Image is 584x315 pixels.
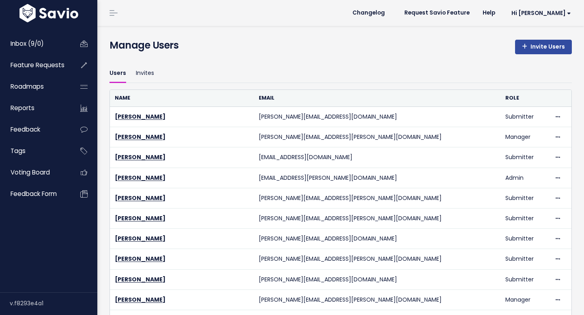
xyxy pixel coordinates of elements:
span: Hi [PERSON_NAME] [511,10,571,16]
td: Submitter [500,269,549,289]
div: v.f8293e4a1 [10,293,97,314]
span: Feedback [11,125,40,134]
td: [EMAIL_ADDRESS][DOMAIN_NAME] [254,147,500,168]
span: Voting Board [11,168,50,177]
td: [PERSON_NAME][EMAIL_ADDRESS][PERSON_NAME][DOMAIN_NAME] [254,208,500,228]
td: Submitter [500,188,549,208]
th: Email [254,90,500,106]
td: [PERSON_NAME][EMAIL_ADDRESS][DOMAIN_NAME] [254,229,500,249]
td: [PERSON_NAME][EMAIL_ADDRESS][PERSON_NAME][DOMAIN_NAME] [254,127,500,147]
td: Submitter [500,147,549,168]
a: Invite Users [515,40,572,54]
td: [PERSON_NAME][EMAIL_ADDRESS][PERSON_NAME][DOMAIN_NAME] [254,249,500,269]
span: Changelog [352,10,385,16]
a: Reports [2,99,67,117]
td: Submitter [500,107,549,127]
th: Role [500,90,549,106]
span: Tags [11,147,26,155]
a: Invites [136,64,154,83]
span: Reports [11,104,34,112]
td: [PERSON_NAME][EMAIL_ADDRESS][DOMAIN_NAME] [254,269,500,289]
td: Submitter [500,208,549,228]
th: Name [110,90,254,106]
td: [PERSON_NAME][EMAIL_ADDRESS][PERSON_NAME][DOMAIN_NAME] [254,289,500,310]
a: Feedback [2,120,67,139]
a: [PERSON_NAME] [115,194,165,202]
td: Submitter [500,249,549,269]
a: Voting Board [2,163,67,182]
a: Request Savio Feature [398,7,476,19]
td: Admin [500,168,549,188]
a: [PERSON_NAME] [115,296,165,304]
span: Roadmaps [11,82,44,91]
a: [PERSON_NAME] [115,234,165,243]
td: Manager [500,127,549,147]
span: Inbox (9/0) [11,39,44,48]
a: [PERSON_NAME] [115,133,165,141]
a: Feature Requests [2,56,67,74]
td: [PERSON_NAME][EMAIL_ADDRESS][DOMAIN_NAME] [254,107,500,127]
span: Feedback form [11,189,57,198]
a: [PERSON_NAME] [115,174,165,182]
img: logo-white.9d6f32f41409.svg [17,4,80,22]
a: Hi [PERSON_NAME] [502,7,578,19]
a: Inbox (9/0) [2,34,67,53]
a: Feedback form [2,185,67,203]
a: Tags [2,142,67,160]
a: [PERSON_NAME] [115,275,165,283]
td: [PERSON_NAME][EMAIL_ADDRESS][PERSON_NAME][DOMAIN_NAME] [254,188,500,208]
a: Users [109,64,126,83]
td: [EMAIL_ADDRESS][PERSON_NAME][DOMAIN_NAME] [254,168,500,188]
a: Roadmaps [2,77,67,96]
span: Feature Requests [11,61,64,69]
a: [PERSON_NAME] [115,255,165,263]
a: [PERSON_NAME] [115,113,165,121]
h4: Manage Users [109,38,178,53]
td: Submitter [500,229,549,249]
a: [PERSON_NAME] [115,153,165,161]
a: Help [476,7,502,19]
a: [PERSON_NAME] [115,214,165,222]
td: Manager [500,289,549,310]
